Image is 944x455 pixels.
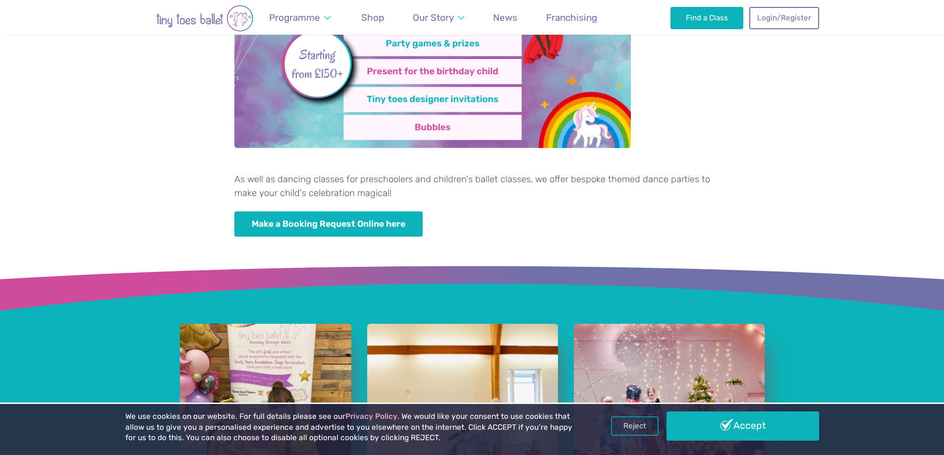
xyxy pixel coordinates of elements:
[542,6,602,29] a: Franchising
[269,12,320,23] span: Programme
[345,412,397,421] a: Privacy Policy
[125,411,576,444] p: We use cookies on our website. For full details please see our . We would like your consent to us...
[361,12,384,23] span: Shop
[611,416,659,435] a: Reject
[413,12,454,23] span: Our Story
[489,6,522,29] a: News
[234,173,710,200] p: As well as dancing classes for preschoolers and children's ballet classes, we offer bespoke theme...
[666,411,819,440] a: Accept
[234,211,423,237] a: Make a Booking Request Online here
[265,6,335,29] a: Programme
[749,7,819,29] a: Login/Register
[670,7,743,29] a: Find a Class
[125,5,284,32] img: tiny toes ballet
[408,6,469,29] a: Our Story
[357,6,389,29] a: Shop
[546,12,597,23] span: Franchising
[493,12,517,23] span: News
